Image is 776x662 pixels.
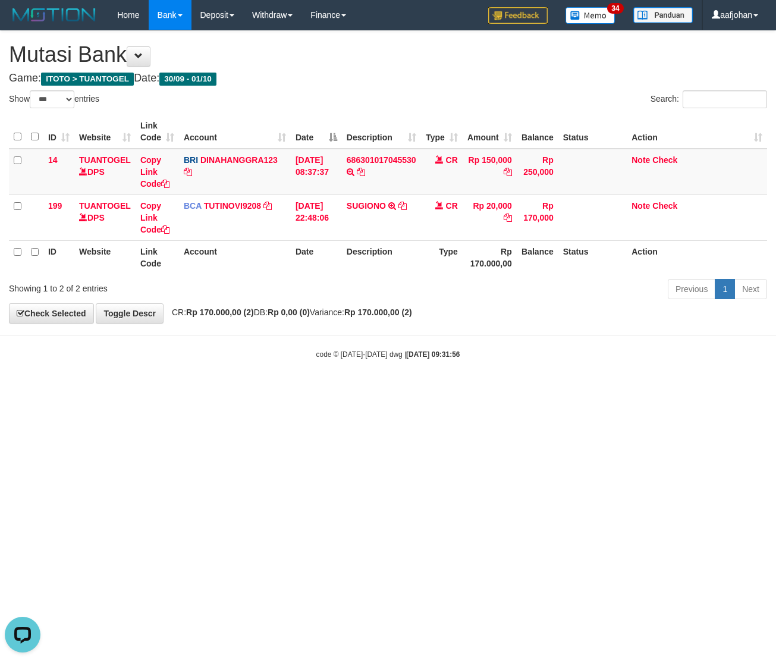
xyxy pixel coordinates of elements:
[398,201,407,211] a: Copy SUGIONO to clipboard
[715,279,735,299] a: 1
[9,303,94,324] a: Check Selected
[184,155,198,165] span: BRI
[159,73,216,86] span: 30/09 - 01/10
[179,240,291,274] th: Account
[652,201,677,211] a: Check
[291,115,342,149] th: Date: activate to sort column descending
[179,115,291,149] th: Account: activate to sort column ascending
[140,155,169,189] a: Copy Link Code
[607,3,623,14] span: 34
[488,7,548,24] img: Feedback.jpg
[668,279,715,299] a: Previous
[316,350,460,359] small: code © [DATE]-[DATE] dwg |
[463,149,517,195] td: Rp 150,000
[41,73,134,86] span: ITOTO > TUANTOGEL
[627,240,767,274] th: Action
[136,115,179,149] th: Link Code: activate to sort column ascending
[30,90,74,108] select: Showentries
[79,201,131,211] a: TUANTOGEL
[357,167,365,177] a: Copy 686301017045530 to clipboard
[652,155,677,165] a: Check
[504,167,512,177] a: Copy Rp 150,000 to clipboard
[347,201,386,211] a: SUGIONO
[633,7,693,23] img: panduan.png
[186,308,254,317] strong: Rp 170.000,00 (2)
[79,155,131,165] a: TUANTOGEL
[291,240,342,274] th: Date
[74,149,136,195] td: DPS
[446,201,458,211] span: CR
[48,155,58,165] span: 14
[43,115,74,149] th: ID: activate to sort column ascending
[9,90,99,108] label: Show entries
[463,194,517,240] td: Rp 20,000
[263,201,272,211] a: Copy TUTINOVI9208 to clipboard
[9,278,315,294] div: Showing 1 to 2 of 2 entries
[421,240,463,274] th: Type
[517,240,558,274] th: Balance
[558,240,627,274] th: Status
[463,115,517,149] th: Amount: activate to sort column ascending
[558,115,627,149] th: Status
[734,279,767,299] a: Next
[421,115,463,149] th: Type: activate to sort column ascending
[9,43,767,67] h1: Mutasi Bank
[291,194,342,240] td: [DATE] 22:48:06
[517,194,558,240] td: Rp 170,000
[291,149,342,195] td: [DATE] 08:37:37
[204,201,261,211] a: TUTINOVI9208
[96,303,164,324] a: Toggle Descr
[627,115,767,149] th: Action: activate to sort column ascending
[683,90,767,108] input: Search:
[9,6,99,24] img: MOTION_logo.png
[565,7,615,24] img: Button%20Memo.svg
[48,201,62,211] span: 199
[344,308,412,317] strong: Rp 170.000,00 (2)
[74,240,136,274] th: Website
[406,350,460,359] strong: [DATE] 09:31:56
[5,5,40,40] button: Open LiveChat chat widget
[446,155,458,165] span: CR
[74,194,136,240] td: DPS
[632,155,650,165] a: Note
[651,90,767,108] label: Search:
[342,240,421,274] th: Description
[136,240,179,274] th: Link Code
[140,201,169,234] a: Copy Link Code
[9,73,767,84] h4: Game: Date:
[504,213,512,222] a: Copy Rp 20,000 to clipboard
[74,115,136,149] th: Website: activate to sort column ascending
[517,149,558,195] td: Rp 250,000
[43,240,74,274] th: ID
[268,308,310,317] strong: Rp 0,00 (0)
[184,201,202,211] span: BCA
[517,115,558,149] th: Balance
[184,167,192,177] a: Copy DINAHANGGRA123 to clipboard
[463,240,517,274] th: Rp 170.000,00
[166,308,412,317] span: CR: DB: Variance:
[347,155,416,165] a: 686301017045530
[342,115,421,149] th: Description: activate to sort column ascending
[200,155,278,165] a: DINAHANGGRA123
[632,201,650,211] a: Note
